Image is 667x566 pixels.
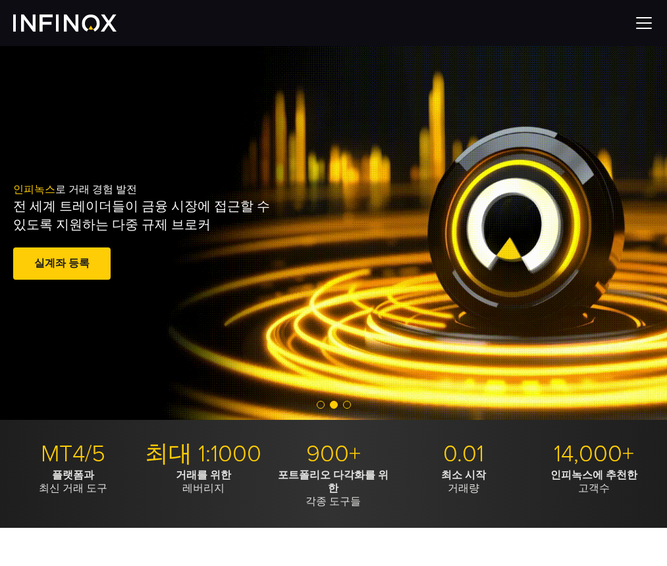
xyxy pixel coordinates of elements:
p: MT4/5 [13,440,134,469]
p: 최신 거래 도구 [13,469,134,495]
strong: 인피녹스에 추천한 [550,469,637,482]
p: 전 세계 트레이더들이 금융 시장에 접근할 수 있도록 지원하는 다중 규제 브로커 [13,197,285,234]
p: 레버리지 [144,469,264,495]
p: 14,000+ [533,440,654,469]
strong: 거래를 위한 [176,469,231,482]
strong: 플랫폼과 [52,469,94,482]
span: Go to slide 1 [317,401,325,409]
strong: 최소 시작 [441,469,486,482]
a: 실계좌 등록 [13,247,111,280]
p: 거래량 [404,469,524,495]
span: Go to slide 2 [330,401,338,409]
div: 로 거래 경험 발전 [13,132,353,334]
strong: 포트폴리오 다각화를 위한 [278,469,388,495]
p: 고객수 [533,469,654,495]
p: 각종 도구들 [273,469,394,508]
p: 0.01 [404,440,524,469]
p: 최대 1:1000 [144,440,264,469]
p: 900+ [273,440,394,469]
span: 인피녹스 [13,183,55,196]
span: Go to slide 3 [343,401,351,409]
